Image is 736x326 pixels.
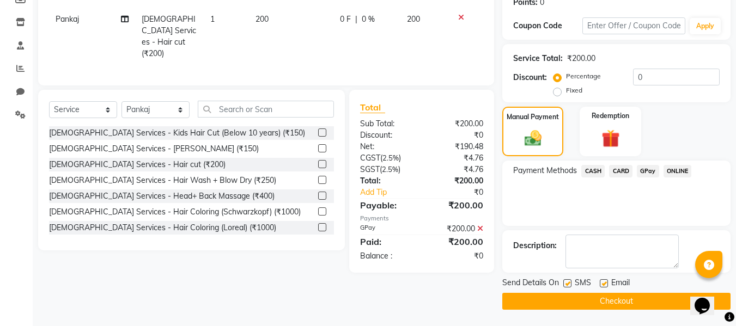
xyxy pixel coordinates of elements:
[352,223,422,235] div: GPay
[422,141,491,152] div: ₹190.48
[352,175,422,187] div: Total:
[637,165,659,177] span: GPay
[513,20,582,32] div: Coupon Code
[422,118,491,130] div: ₹200.00
[434,187,492,198] div: ₹0
[362,14,375,25] span: 0 %
[690,282,725,315] iframe: chat widget
[352,152,422,164] div: ( )
[49,222,276,233] div: [DEMOGRAPHIC_DATA] Services - Hair Coloring (Loreal) (₹1000)
[422,164,491,175] div: ₹4.76
[422,199,491,212] div: ₹200.00
[352,118,422,130] div: Sub Total:
[49,127,305,139] div: [DEMOGRAPHIC_DATA] Services - Kids Hair Cut (Below 10 years) (₹150)
[49,206,301,218] div: [DEMOGRAPHIC_DATA] Services - Hair Coloring (Schwarzkopf) (₹1000)
[340,14,351,25] span: 0 F
[49,190,275,202] div: [DEMOGRAPHIC_DATA] Services - Head+ Back Massage (₹400)
[611,277,630,291] span: Email
[352,199,422,212] div: Payable:
[609,165,632,177] span: CARD
[256,14,269,24] span: 200
[422,235,491,248] div: ₹200.00
[575,277,591,291] span: SMS
[502,277,559,291] span: Send Details On
[198,101,334,118] input: Search or Scan
[513,53,563,64] div: Service Total:
[582,17,685,34] input: Enter Offer / Coupon Code
[360,214,483,223] div: Payments
[502,293,731,310] button: Checkout
[513,165,577,176] span: Payment Methods
[422,152,491,164] div: ₹4.76
[352,130,422,141] div: Discount:
[352,250,422,262] div: Balance :
[355,14,357,25] span: |
[566,71,601,81] label: Percentage
[690,18,721,34] button: Apply
[581,165,605,177] span: CASH
[513,240,557,251] div: Description:
[519,128,547,148] img: _cash.svg
[360,153,380,163] span: CGST
[596,127,625,150] img: _gift.svg
[664,165,692,177] span: ONLINE
[210,14,215,24] span: 1
[507,112,559,122] label: Manual Payment
[592,111,629,121] label: Redemption
[422,223,491,235] div: ₹200.00
[566,85,582,95] label: Fixed
[49,143,259,155] div: [DEMOGRAPHIC_DATA] Services - [PERSON_NAME] (₹150)
[352,187,433,198] a: Add Tip
[49,175,276,186] div: [DEMOGRAPHIC_DATA] Services - Hair Wash + Blow Dry (₹250)
[407,14,420,24] span: 200
[382,153,399,162] span: 2.5%
[382,165,398,174] span: 2.5%
[352,141,422,152] div: Net:
[56,14,79,24] span: Pankaj
[49,159,226,170] div: [DEMOGRAPHIC_DATA] Services - Hair cut (₹200)
[352,235,422,248] div: Paid:
[422,130,491,141] div: ₹0
[142,14,196,58] span: [DEMOGRAPHIC_DATA] Services - Hair cut (₹200)
[360,164,380,174] span: SGST
[422,250,491,262] div: ₹0
[360,102,385,113] span: Total
[513,72,547,83] div: Discount:
[352,164,422,175] div: ( )
[422,175,491,187] div: ₹200.00
[567,53,595,64] div: ₹200.00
